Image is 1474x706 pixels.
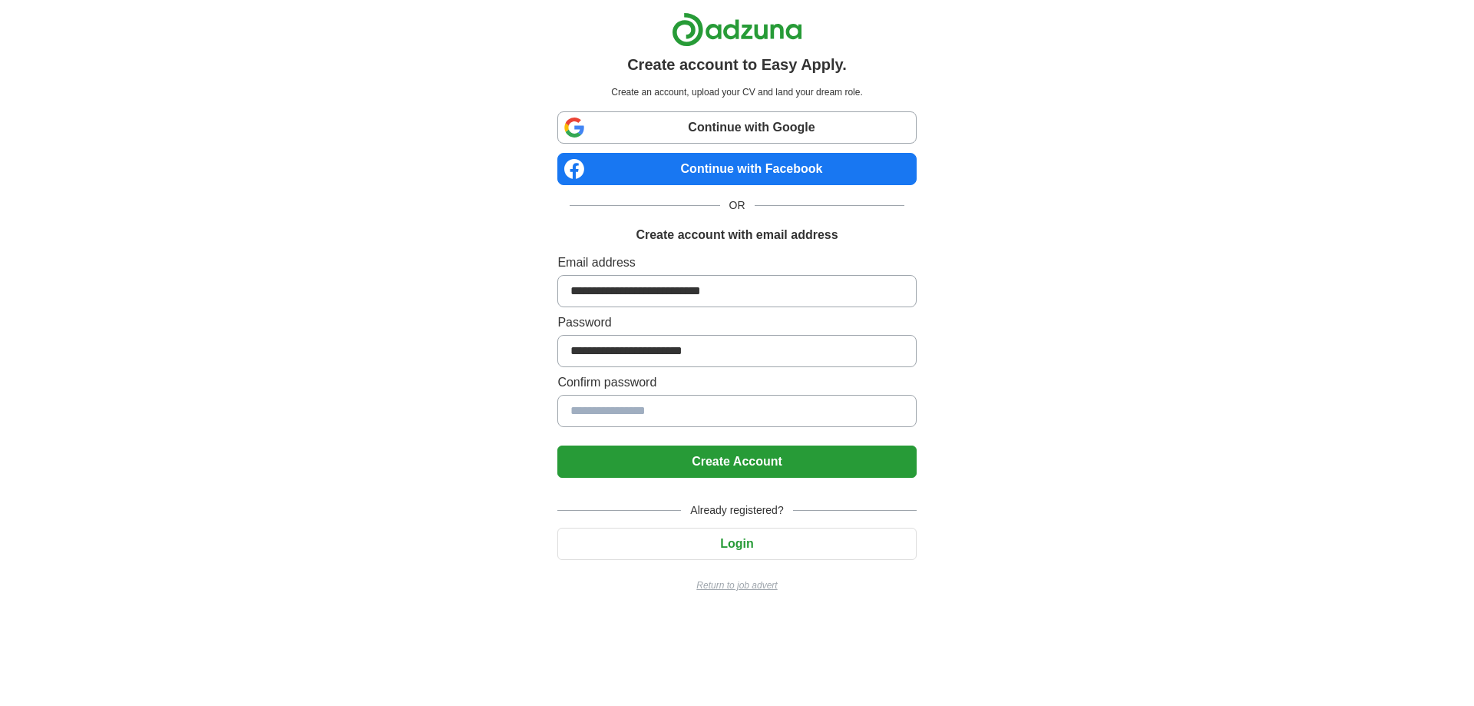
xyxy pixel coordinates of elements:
[627,53,847,76] h1: Create account to Easy Apply.
[557,313,916,332] label: Password
[557,254,916,272] label: Email address
[672,12,802,47] img: Adzuna logo
[557,153,916,185] a: Continue with Facebook
[560,85,913,99] p: Create an account, upload your CV and land your dream role.
[557,373,916,392] label: Confirm password
[557,111,916,144] a: Continue with Google
[720,197,755,214] span: OR
[557,528,916,560] button: Login
[557,537,916,550] a: Login
[557,578,916,592] a: Return to job advert
[557,446,916,478] button: Create Account
[636,226,838,244] h1: Create account with email address
[681,502,792,519] span: Already registered?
